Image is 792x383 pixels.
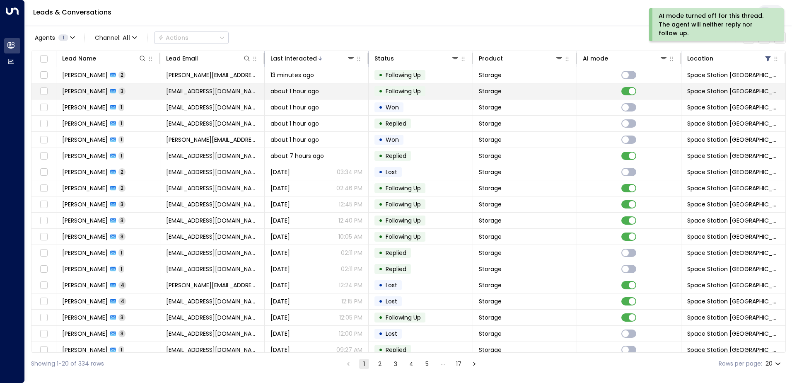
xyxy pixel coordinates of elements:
[39,345,49,355] span: Toggle select row
[583,53,608,63] div: AI mode
[118,314,126,321] span: 3
[166,200,258,208] span: emmap.1976@yahoo.co.uk
[386,168,397,176] span: Lost
[379,116,383,131] div: •
[39,70,49,80] span: Toggle select row
[374,53,459,63] div: Status
[166,233,258,241] span: abzmalik@hotmail.com
[479,119,502,128] span: Storage
[386,346,406,354] span: Replied
[379,262,383,276] div: •
[118,201,126,208] span: 3
[687,136,780,144] span: Space Station Doncaster
[687,313,780,322] span: Space Station Doncaster
[479,281,502,289] span: Storage
[270,53,355,63] div: Last Interacted
[270,297,290,305] span: Sep 06, 2025
[62,53,147,63] div: Lead Name
[374,53,394,63] div: Status
[166,184,258,192] span: Peaty1@live.co.uk
[687,184,780,192] span: Space Station Doncaster
[62,313,108,322] span: Claudiu Cazan
[386,330,397,338] span: Lost
[379,246,383,260] div: •
[39,102,49,113] span: Toggle select row
[166,103,258,112] span: wendyhorner63@gmail.com
[687,152,780,160] span: Space Station Doncaster
[386,119,406,128] span: Replied
[687,200,780,208] span: Space Station Doncaster
[39,54,49,64] span: Toggle select all
[379,68,383,82] div: •
[270,265,290,273] span: Sep 06, 2025
[386,87,421,95] span: Following Up
[270,168,290,176] span: Yesterday
[339,200,362,208] p: 12:45 PM
[92,32,140,44] span: Channel:
[379,100,383,114] div: •
[338,233,362,241] p: 10:05 AM
[379,327,383,341] div: •
[39,329,49,339] span: Toggle select row
[166,168,258,176] span: sixdegrees.seperate@spacestation.co.uk
[118,330,126,337] span: 3
[118,136,124,143] span: 1
[166,53,198,63] div: Lead Email
[62,200,108,208] span: Emma Pearson
[118,233,126,240] span: 3
[166,346,258,354] span: norbertkryscinski@gmail.com
[118,298,126,305] span: 4
[62,152,108,160] span: Michele Stilborn
[719,359,762,368] label: Rows per page:
[118,249,124,256] span: 1
[479,233,502,241] span: Storage
[406,359,416,369] button: Go to page 4
[339,313,362,322] p: 12:05 PM
[687,168,780,176] span: Space Station Doncaster
[379,230,383,244] div: •
[154,32,229,44] div: Button group with a nested menu
[687,297,780,305] span: Space Station Doncaster
[118,168,126,175] span: 2
[454,359,464,369] button: Go to page 17
[379,181,383,195] div: •
[270,103,319,112] span: about 1 hour ago
[39,216,49,226] span: Toggle select row
[379,278,383,292] div: •
[379,165,383,179] div: •
[166,87,258,95] span: akasha1808@hotmail.co.uk
[166,313,258,322] span: claudiu_cth97@yahoo.com
[336,184,362,192] p: 02:46 PM
[62,265,108,273] span: Livvie Gawn
[62,297,108,305] span: Danielle Nicholson
[659,12,773,38] div: AI mode turned off for this thread. The agent will neither reply nor follow up.
[270,313,290,322] span: Sep 06, 2025
[386,233,421,241] span: Following Up
[270,216,290,225] span: Yesterday
[343,359,480,369] nav: pagination navigation
[379,213,383,228] div: •
[479,168,502,176] span: Storage
[339,281,362,289] p: 12:24 PM
[338,216,362,225] p: 12:40 PM
[62,249,108,257] span: Steven Rybak
[479,330,502,338] span: Storage
[479,313,502,322] span: Storage
[270,87,319,95] span: about 1 hour ago
[386,265,406,273] span: Replied
[765,358,782,370] div: 20
[386,281,397,289] span: Lost
[339,330,362,338] p: 12:00 PM
[118,265,124,272] span: 1
[386,136,399,144] span: Won
[118,281,126,288] span: 4
[687,281,780,289] span: Space Station Doncaster
[479,152,502,160] span: Storage
[687,330,780,338] span: Space Station Doncaster
[118,346,124,353] span: 1
[379,197,383,211] div: •
[341,249,362,257] p: 02:11 PM
[386,216,421,225] span: Following Up
[379,149,383,163] div: •
[687,119,780,128] span: Space Station Doncaster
